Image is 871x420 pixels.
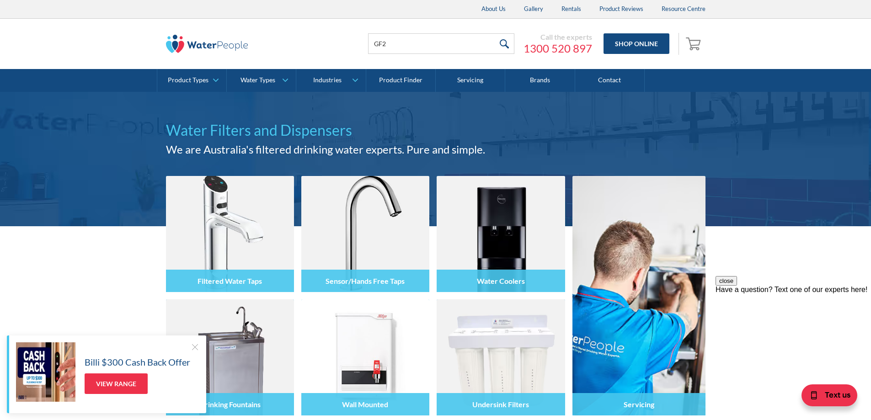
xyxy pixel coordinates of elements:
[85,373,148,394] a: View Range
[85,355,190,369] h5: Billi $300 Cash Back Offer
[16,342,75,402] img: Billi $300 Cash Back Offer
[199,400,261,409] h4: Drinking Fountains
[368,33,514,54] input: Search products
[166,35,248,53] img: The Water People
[366,69,436,92] a: Product Finder
[477,276,525,285] h4: Water Coolers
[296,69,365,92] a: Industries
[624,400,654,409] h4: Servicing
[575,69,645,92] a: Contact
[572,176,705,415] a: Servicing
[301,299,429,415] img: Wall Mounted
[157,69,226,92] a: Product Types
[437,299,565,415] img: Undersink Filters
[472,400,529,409] h4: Undersink Filters
[227,69,296,92] a: Water Types
[168,76,208,84] div: Product Types
[684,33,705,55] a: Open empty cart
[524,32,592,42] div: Call the experts
[505,69,575,92] a: Brands
[524,42,592,55] a: 1300 520 897
[198,276,262,285] h4: Filtered Water Taps
[326,276,405,285] h4: Sensor/Hands Free Taps
[780,374,871,420] iframe: podium webchat widget bubble
[166,299,294,415] img: Drinking Fountains
[436,69,505,92] a: Servicing
[604,33,669,54] a: Shop Online
[301,176,429,292] img: Sensor/Hands Free Taps
[686,36,703,51] img: shopping cart
[716,276,871,386] iframe: podium webchat widget prompt
[313,76,342,84] div: Industries
[342,400,388,409] h4: Wall Mounted
[437,176,565,292] img: Water Coolers
[240,76,275,84] div: Water Types
[166,176,294,292] img: Filtered Water Taps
